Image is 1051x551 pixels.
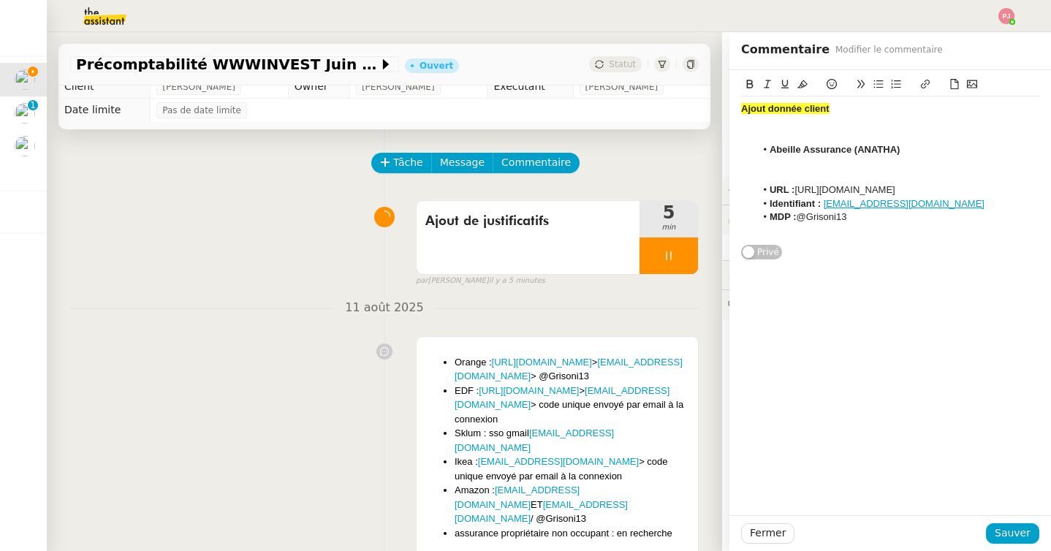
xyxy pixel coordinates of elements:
strong: Identifiant : [770,198,821,209]
span: ⏲️ [728,269,835,281]
span: il y a 5 minutes [489,275,545,287]
span: Fermer [750,525,786,541]
span: [PERSON_NAME] [362,80,435,94]
span: Commentaire [501,154,571,171]
span: 💬 [728,298,848,310]
td: Exécutant [487,75,573,99]
td: Owner [288,75,349,99]
span: 11 août 2025 [333,298,435,318]
li: EDF : > > code unique envoyé par email à la connexion [455,384,689,427]
a: [EMAIL_ADDRESS][DOMAIN_NAME] [478,456,639,467]
td: Client [58,75,151,99]
button: Sauver [986,523,1039,544]
button: Fermer [741,523,794,544]
span: Sauver [995,525,1031,541]
span: Message [440,154,485,171]
li: Orange : > > @Grisoni13 [455,355,689,384]
td: Date limite [58,99,151,122]
img: users%2FSoHiyPZ6lTh48rkksBJmVXB4Fxh1%2Favatar%2F784cdfc3-6442-45b8-8ed3-42f1cc9271a4 [15,136,35,156]
span: Tâche [393,154,423,171]
span: Pas de date limite [162,103,241,118]
li: Sklum : sso gmail [455,426,689,455]
span: 5 [640,204,698,221]
div: ⏲️Tâches 74:19 [722,261,1051,289]
button: Privé [741,245,782,259]
a: [URL][DOMAIN_NAME] [479,385,579,396]
strong: Ajout donnée client [741,103,830,114]
li: [URL][DOMAIN_NAME] [756,183,1040,197]
button: Message [431,153,493,173]
span: Précomptabilité WWWINVEST Juin 2025 [76,57,379,72]
img: svg [998,8,1014,24]
span: Statut [609,59,636,69]
small: [PERSON_NAME] [416,275,545,287]
button: Commentaire [493,153,580,173]
a: [URL][DOMAIN_NAME] [492,357,592,368]
li: Amazon : ET / @Grisoni13 [455,483,689,526]
span: [PERSON_NAME] [162,80,235,94]
span: Modifier le commentaire [835,42,943,57]
strong: Abeille Assurance (ANATHA) [770,144,900,155]
li: Ikea : > code unique envoyé par email à la connexion [455,455,689,483]
a: [EMAIL_ADDRESS][DOMAIN_NAME] [824,198,984,209]
span: ⚙️ [728,182,804,199]
span: min [640,221,698,234]
a: [EMAIL_ADDRESS][DOMAIN_NAME] [455,427,614,453]
nz-badge-sup: 1 [28,100,38,110]
span: 🔐 [728,211,823,228]
span: par [416,275,428,287]
strong: URL : [770,184,794,195]
span: Commentaire [741,39,830,60]
p: 1 [30,100,36,113]
span: [PERSON_NAME] [585,80,659,94]
strong: MDP : [770,211,797,222]
li: assurance propriétaire non occupant : en recherche [455,526,689,541]
div: ⚙️Procédures [722,176,1051,205]
img: users%2FW4OQjB9BRtYK2an7yusO0WsYLsD3%2Favatar%2F28027066-518b-424c-8476-65f2e549ac29 [15,103,35,123]
div: 💬Commentaires 3 [722,290,1051,319]
span: Ajout de justificatifs [425,210,631,232]
div: 🔐Données client [722,205,1051,234]
span: Privé [757,245,779,259]
div: Ouvert [420,61,453,70]
a: [EMAIL_ADDRESS][DOMAIN_NAME] [455,484,580,510]
li: @Grisoni13 [756,210,1040,224]
button: Tâche [371,153,432,173]
img: users%2FSoHiyPZ6lTh48rkksBJmVXB4Fxh1%2Favatar%2F784cdfc3-6442-45b8-8ed3-42f1cc9271a4 [15,69,35,90]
